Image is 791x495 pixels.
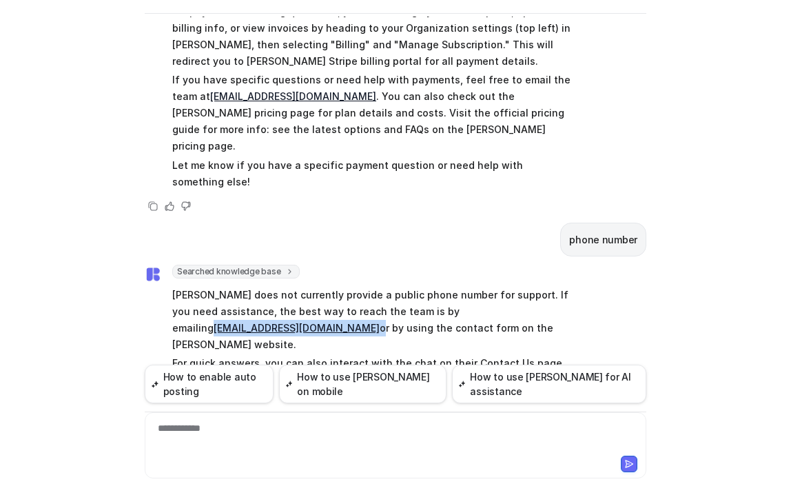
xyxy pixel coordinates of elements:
[145,266,161,283] img: Widget
[210,90,376,102] a: [EMAIL_ADDRESS][DOMAIN_NAME]
[172,157,575,190] p: Let me know if you have a specific payment question or need help with something else!
[172,265,300,279] span: Searched knowledge base
[452,365,646,403] button: How to use [PERSON_NAME] for AI assistance
[145,365,274,403] button: How to enable auto posting
[214,322,380,334] a: [EMAIL_ADDRESS][DOMAIN_NAME]
[172,72,575,154] p: If you have specific questions or need help with payments, feel free to email the team at . You c...
[569,232,637,248] p: phone number
[172,3,575,70] p: For payment and billing questions, you can manage your subscription, update billing info, or view...
[172,355,575,388] p: For quick answers, you can also interact with the chat on their Contact Us page. Let me know if y...
[172,287,575,353] p: [PERSON_NAME] does not currently provide a public phone number for support. If you need assistanc...
[279,365,446,403] button: How to use [PERSON_NAME] on mobile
